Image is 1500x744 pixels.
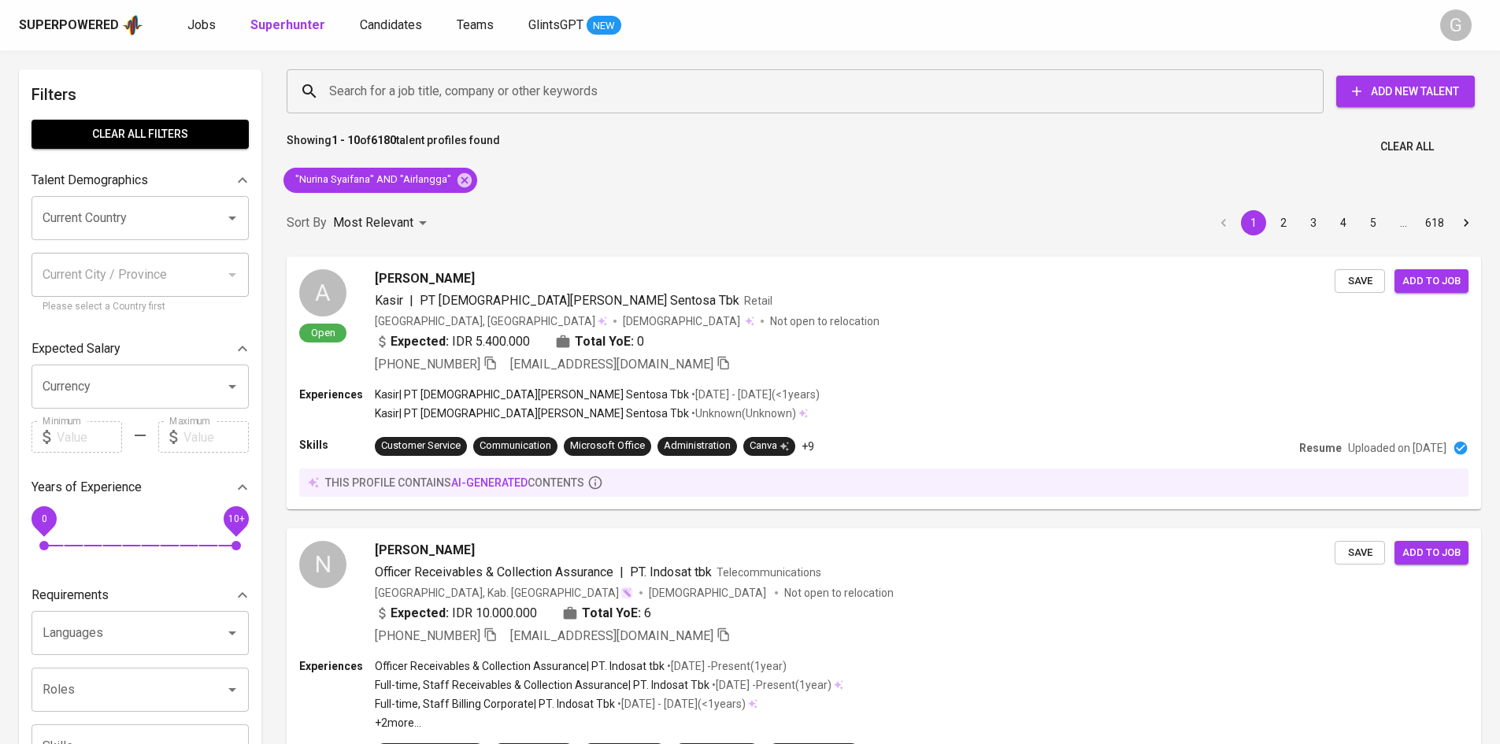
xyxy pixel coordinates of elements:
div: IDR 10.000.000 [375,604,537,623]
b: Total YoE: [575,332,634,351]
b: Total YoE: [582,604,641,623]
p: • [DATE] - [DATE] ( <1 years ) [689,387,820,402]
a: Teams [457,16,497,35]
span: 6 [644,604,651,623]
div: Canva [750,439,789,453]
span: Retail [744,294,772,307]
button: Go to page 2 [1271,210,1296,235]
button: Go to next page [1454,210,1479,235]
span: Add to job [1402,272,1461,291]
span: Open [305,326,342,339]
p: Full-time, Staff Receivables & Collection Assurance | PT. Indosat Tbk [375,677,709,693]
span: | [620,563,624,582]
b: 1 - 10 [331,134,360,146]
b: Superhunter [250,17,325,32]
div: Administration [664,439,731,453]
span: [PERSON_NAME] [375,541,475,560]
a: Superhunter [250,16,328,35]
button: Open [221,207,243,229]
b: Expected: [391,332,449,351]
p: Skills [299,437,375,453]
span: [PHONE_NUMBER] [375,357,480,372]
p: Kasir | PT [DEMOGRAPHIC_DATA][PERSON_NAME] Sentosa Tbk [375,387,689,402]
p: Experiences [299,658,375,674]
div: Communication [480,439,551,453]
p: Full-time, Staff Billing Corporate | PT. Indosat Tbk [375,696,615,712]
span: Telecommunications [717,566,821,579]
span: PT [DEMOGRAPHIC_DATA][PERSON_NAME] Sentosa Tbk [420,293,739,308]
p: • Unknown ( Unknown ) [689,405,796,421]
a: GlintsGPT NEW [528,16,621,35]
div: … [1391,215,1416,231]
span: Save [1343,272,1377,291]
div: "Nurina Syaifana" AND "Airlangga" [283,168,477,193]
span: Candidates [360,17,422,32]
span: PT. Indosat tbk [630,564,712,579]
span: 0 [637,332,644,351]
p: Most Relevant [333,213,413,232]
button: Open [221,679,243,701]
input: Value [183,421,249,453]
button: Go to page 618 [1420,210,1449,235]
p: this profile contains contents [325,475,584,490]
div: G [1440,9,1472,41]
span: "Nurina Syaifana" AND "Airlangga" [283,172,461,187]
button: Open [221,622,243,644]
span: Kasir [375,293,403,308]
div: Years of Experience [31,472,249,503]
p: Experiences [299,387,375,402]
span: Add New Talent [1349,82,1462,102]
input: Value [57,421,122,453]
p: • [DATE] - Present ( 1 year ) [709,677,831,693]
a: Jobs [187,16,219,35]
p: Not open to relocation [770,313,880,329]
span: [DEMOGRAPHIC_DATA] [623,313,743,329]
p: Resume [1299,440,1342,456]
p: Years of Experience [31,478,142,497]
button: Add to job [1394,269,1469,294]
span: Officer Receivables & Collection Assurance [375,564,613,579]
p: Uploaded on [DATE] [1348,440,1446,456]
div: Most Relevant [333,209,432,238]
button: Save [1335,269,1385,294]
p: Please select a Country first [43,299,238,315]
span: Clear All filters [44,124,236,144]
p: Requirements [31,586,109,605]
button: Clear All filters [31,120,249,149]
div: [GEOGRAPHIC_DATA], Kab. [GEOGRAPHIC_DATA] [375,585,633,601]
p: Officer Receivables & Collection Assurance | PT. Indosat tbk [375,658,665,674]
span: NEW [587,18,621,34]
img: app logo [122,13,143,37]
p: Showing of talent profiles found [287,132,500,161]
span: 10+ [228,513,244,524]
span: [PERSON_NAME] [375,269,475,288]
button: Clear All [1374,132,1440,161]
div: Microsoft Office [570,439,645,453]
p: +9 [802,439,814,454]
div: IDR 5.400.000 [375,332,530,351]
span: | [409,291,413,310]
button: Go to page 5 [1361,210,1386,235]
span: Clear All [1380,137,1434,157]
div: A [299,269,346,316]
span: GlintsGPT [528,17,583,32]
p: Talent Demographics [31,171,148,190]
button: Save [1335,541,1385,565]
div: N [299,541,346,588]
button: Add to job [1394,541,1469,565]
div: Customer Service [381,439,461,453]
span: [DEMOGRAPHIC_DATA] [649,585,769,601]
a: Candidates [360,16,425,35]
span: [PHONE_NUMBER] [375,628,480,643]
button: page 1 [1241,210,1266,235]
div: Talent Demographics [31,165,249,196]
span: [EMAIL_ADDRESS][DOMAIN_NAME] [510,628,713,643]
p: Expected Salary [31,339,120,358]
span: Add to job [1402,544,1461,562]
span: Save [1343,544,1377,562]
button: Add New Talent [1336,76,1475,107]
p: • [DATE] - [DATE] ( <1 years ) [615,696,746,712]
div: Expected Salary [31,333,249,365]
a: AOpen[PERSON_NAME]Kasir|PT [DEMOGRAPHIC_DATA][PERSON_NAME] Sentosa TbkRetail[GEOGRAPHIC_DATA], [G... [287,257,1481,509]
button: Go to page 4 [1331,210,1356,235]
